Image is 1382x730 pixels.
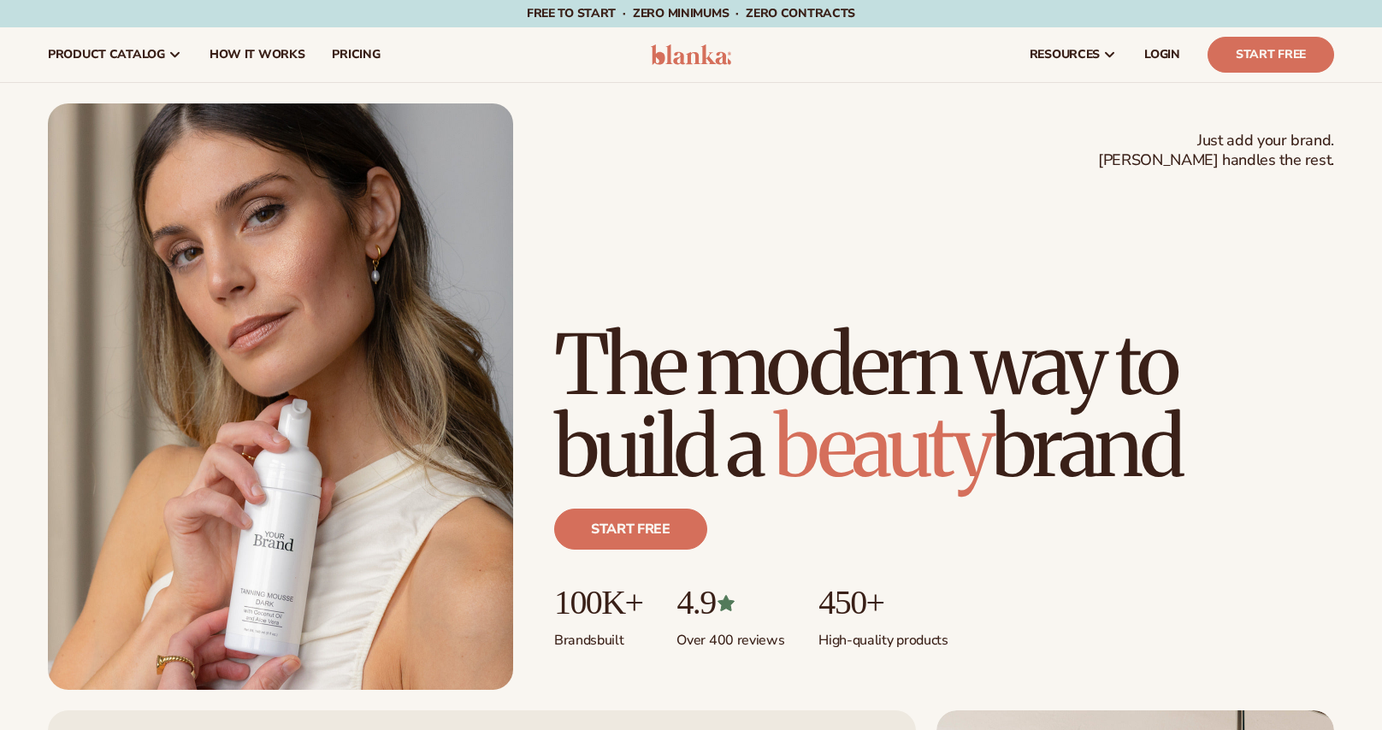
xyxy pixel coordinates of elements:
[1098,131,1334,171] span: Just add your brand. [PERSON_NAME] handles the rest.
[527,5,855,21] span: Free to start · ZERO minimums · ZERO contracts
[1030,48,1100,62] span: resources
[676,621,784,650] p: Over 400 reviews
[318,27,393,82] a: pricing
[818,621,948,650] p: High-quality products
[34,27,196,82] a: product catalog
[651,44,732,65] img: logo
[554,584,642,621] p: 100K+
[554,621,642,650] p: Brands built
[332,48,380,62] span: pricing
[1131,27,1194,82] a: LOGIN
[818,584,948,621] p: 450+
[554,509,707,550] a: Start free
[1208,37,1334,73] a: Start Free
[774,396,991,498] span: beauty
[210,48,305,62] span: How It Works
[48,103,513,690] img: Female holding tanning mousse.
[554,324,1334,488] h1: The modern way to build a brand
[196,27,319,82] a: How It Works
[1144,48,1180,62] span: LOGIN
[676,584,784,621] p: 4.9
[1016,27,1131,82] a: resources
[48,48,165,62] span: product catalog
